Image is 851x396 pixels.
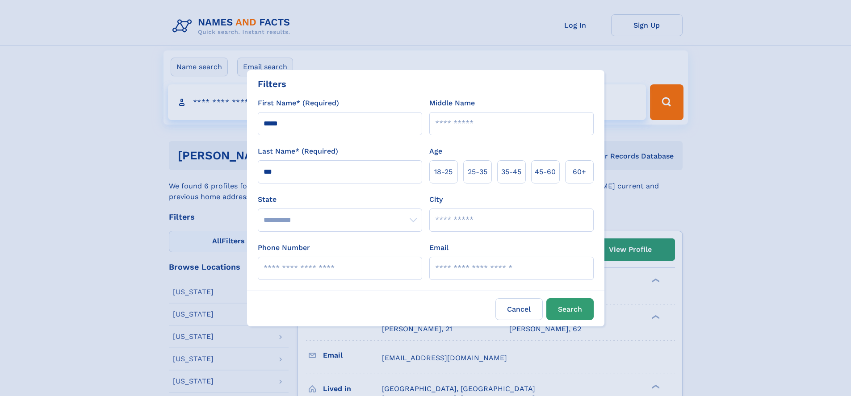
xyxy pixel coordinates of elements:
[468,167,487,177] span: 25‑35
[429,242,449,253] label: Email
[429,98,475,108] label: Middle Name
[434,167,453,177] span: 18‑25
[429,146,442,157] label: Age
[258,242,310,253] label: Phone Number
[258,77,286,91] div: Filters
[501,167,521,177] span: 35‑45
[258,98,339,108] label: First Name* (Required)
[546,298,594,320] button: Search
[573,167,586,177] span: 60+
[495,298,543,320] label: Cancel
[429,194,443,205] label: City
[258,146,338,157] label: Last Name* (Required)
[535,167,556,177] span: 45‑60
[258,194,422,205] label: State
